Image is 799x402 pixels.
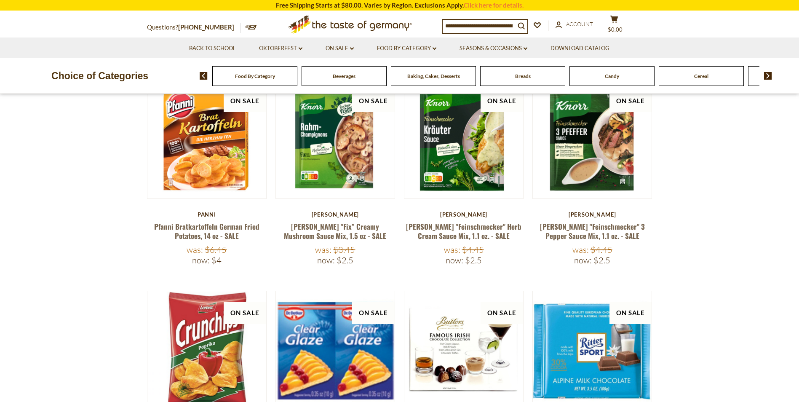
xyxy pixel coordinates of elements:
span: $2.5 [593,255,610,265]
span: $2.5 [465,255,482,265]
a: Food By Category [377,44,436,53]
a: Seasons & Occasions [460,44,527,53]
button: $0.00 [602,15,627,36]
label: Now: [446,255,463,265]
a: [PHONE_NUMBER] [178,23,234,31]
label: Was: [187,244,203,255]
a: Food By Category [235,73,275,79]
a: Pfanni Bratkartoffeln German Fried Potatoes, 14 oz - SALE [154,221,259,241]
div: [PERSON_NAME] [532,211,652,218]
label: Now: [317,255,335,265]
img: previous arrow [200,72,208,80]
span: $0.00 [608,26,623,33]
span: $4.45 [591,244,612,255]
label: Was: [444,244,460,255]
p: Questions? [147,22,241,33]
span: $2.5 [337,255,353,265]
span: Account [566,21,593,27]
a: Cereal [694,73,708,79]
img: next arrow [764,72,772,80]
div: Panni [147,211,267,218]
a: Click here for details. [464,1,524,9]
a: Oktoberfest [259,44,302,53]
label: Now: [574,255,592,265]
a: Account [556,20,593,29]
img: Knorr "Feinschmecker" 3 Pepper Sauce Mix, 1.1 oz. - SALE [533,79,652,198]
a: Back to School [189,44,236,53]
label: Now: [192,255,210,265]
span: $4 [211,255,222,265]
a: [PERSON_NAME] "Fix” Creamy Mushroom Sauce Mix, 1.5 oz - SALE [284,221,386,241]
label: Was: [315,244,331,255]
a: [PERSON_NAME] "Feinschmecker" Herb Cream Sauce Mix, 1.1 oz. - SALE [406,221,521,241]
a: [PERSON_NAME] "Feinschmecker" 3 Pepper Sauce Mix, 1.1 oz. - SALE [540,221,645,241]
span: $3.45 [333,244,355,255]
img: Knorr "Feinschmecker" Herb Cream Sauce Mix, 1.1 oz. - SALE [404,79,524,198]
span: $4.45 [462,244,484,255]
div: [PERSON_NAME] [275,211,395,218]
a: On Sale [326,44,354,53]
a: Beverages [333,73,355,79]
span: $6.45 [205,244,227,255]
a: Download Catalog [550,44,609,53]
a: Baking, Cakes, Desserts [407,73,460,79]
img: Knorr "Fix” Creamy Mushroom Sauce Mix, 1.5 oz - SALE [276,79,395,198]
a: Candy [605,73,619,79]
div: [PERSON_NAME] [404,211,524,218]
a: Breads [515,73,531,79]
label: Was: [572,244,589,255]
img: Pfanni Bratkartoffeln German Fried Potatoes, 14 oz - SALE [147,79,267,198]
